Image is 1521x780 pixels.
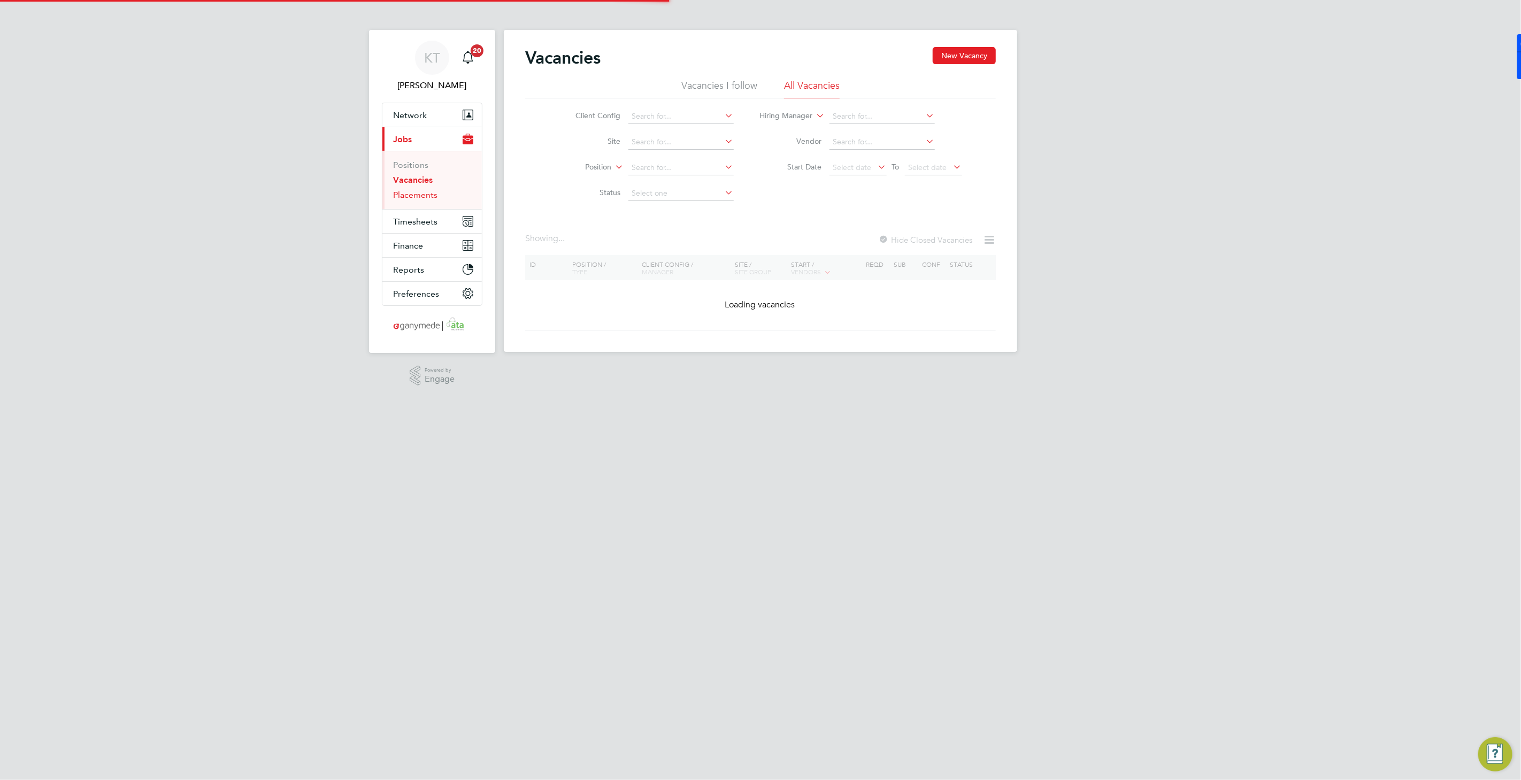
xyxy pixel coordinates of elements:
[525,47,601,68] h2: Vacancies
[933,47,996,64] button: New Vacancy
[382,151,482,209] div: Jobs
[760,136,822,146] label: Vendor
[393,289,439,299] span: Preferences
[393,110,427,120] span: Network
[382,234,482,257] button: Finance
[681,79,757,98] li: Vacancies I follow
[1478,737,1512,771] button: Engage Resource Center
[550,162,612,173] label: Position
[425,375,455,384] span: Engage
[382,127,482,151] button: Jobs
[784,79,840,98] li: All Vacancies
[393,241,423,251] span: Finance
[559,188,621,197] label: Status
[382,210,482,233] button: Timesheets
[393,160,428,170] a: Positions
[393,134,412,144] span: Jobs
[833,163,872,172] span: Select date
[628,109,734,124] input: Search for...
[559,136,621,146] label: Site
[628,160,734,175] input: Search for...
[393,190,437,200] a: Placements
[393,175,433,185] a: Vacancies
[909,163,947,172] span: Select date
[760,162,822,172] label: Start Date
[410,366,455,386] a: Powered byEngage
[829,135,935,150] input: Search for...
[525,233,567,244] div: Showing
[382,79,482,92] span: Katie Townend
[393,217,437,227] span: Timesheets
[382,41,482,92] a: KT[PERSON_NAME]
[559,111,621,120] label: Client Config
[628,135,734,150] input: Search for...
[369,30,495,353] nav: Main navigation
[878,235,972,245] label: Hide Closed Vacancies
[457,41,479,75] a: 20
[628,186,734,201] input: Select one
[382,316,482,334] a: Go to home page
[471,44,483,57] span: 20
[382,282,482,305] button: Preferences
[751,111,813,121] label: Hiring Manager
[382,103,482,127] button: Network
[558,233,565,244] span: ...
[390,316,474,334] img: ganymedesolutions-logo-retina.png
[889,160,903,174] span: To
[424,51,440,65] span: KT
[425,366,455,375] span: Powered by
[382,258,482,281] button: Reports
[393,265,424,275] span: Reports
[829,109,935,124] input: Search for...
